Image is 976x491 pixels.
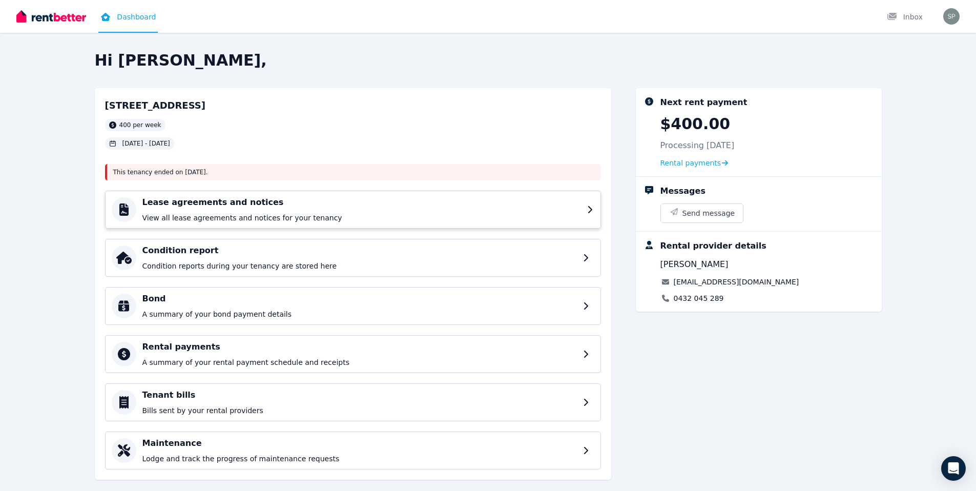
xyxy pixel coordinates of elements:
div: Messages [660,185,705,197]
p: Bills sent by your rental providers [142,405,577,416]
p: A summary of your rental payment schedule and receipts [142,357,577,367]
p: $400.00 [660,115,731,133]
div: Inbox [887,12,923,22]
p: Processing [DATE] [660,139,735,152]
div: Next rent payment [660,96,747,109]
h2: Hi [PERSON_NAME], [95,51,882,70]
p: Lodge and track the progress of maintenance requests [142,454,577,464]
span: [PERSON_NAME] [660,258,729,271]
span: [DATE] - [DATE] [122,139,170,148]
a: Rental payments [660,158,729,168]
div: This tenancy ended on [DATE] . [105,164,601,180]
img: RentBetter [16,9,86,24]
h4: Tenant bills [142,389,577,401]
h4: Condition report [142,244,577,257]
p: Condition reports during your tenancy are stored here [142,261,577,271]
p: A summary of your bond payment details [142,309,577,319]
span: Rental payments [660,158,721,168]
h4: Maintenance [142,437,577,449]
h4: Bond [142,293,577,305]
div: Rental provider details [660,240,766,252]
p: View all lease agreements and notices for your tenancy [142,213,581,223]
a: 0432 045 289 [674,293,724,303]
div: Open Intercom Messenger [941,456,966,481]
a: [EMAIL_ADDRESS][DOMAIN_NAME] [674,277,799,287]
h4: Rental payments [142,341,577,353]
span: 400 per week [119,121,161,129]
h4: Lease agreements and notices [142,196,581,209]
img: Shanade Phillips [943,8,960,25]
h2: [STREET_ADDRESS] [105,98,206,113]
button: Send message [661,204,743,222]
span: Send message [682,208,735,218]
